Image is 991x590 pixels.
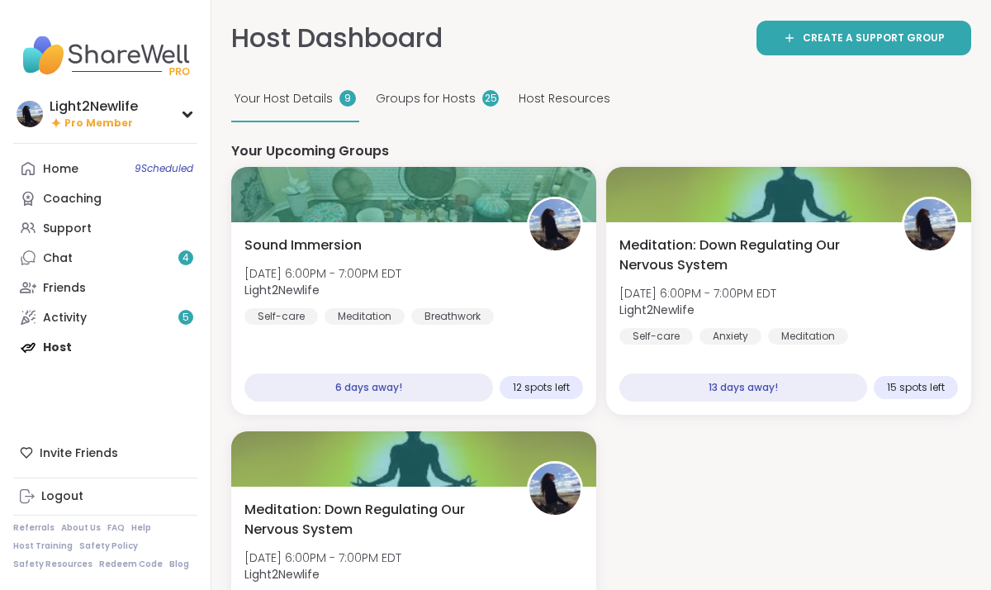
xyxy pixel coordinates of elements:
div: 6 days away! [244,374,493,402]
a: Create a support group [756,21,971,55]
span: 9 Scheduled [135,162,193,175]
a: Safety Resources [13,559,92,570]
div: Coaching [43,191,102,207]
span: Meditation: Down Regulating Our Nervous System [619,236,884,275]
b: Light2Newlife [619,302,695,318]
span: Sound Immersion [244,236,362,255]
b: Light2Newlife [244,566,320,583]
a: Referrals [13,522,55,534]
div: Self-care [619,328,693,345]
a: Host Training [13,540,73,552]
span: Pro Member [64,117,133,131]
span: Meditation: Down Regulating Our Nervous System [244,500,509,540]
img: Light2Newlife [529,464,581,515]
a: FAQ [107,522,125,534]
a: Activity5 [13,302,197,332]
a: Coaching [13,183,197,213]
div: 9 [339,90,356,107]
a: Chat4 [13,243,197,273]
a: Support [13,213,197,243]
span: [DATE] 6:00PM - 7:00PM EDT [619,285,776,302]
a: Safety Policy [79,540,138,552]
img: Light2Newlife [529,199,581,250]
span: 5 [183,311,189,325]
img: Light2Newlife [17,101,43,127]
div: Breathwork [411,308,494,325]
div: Chat [43,250,73,267]
div: Meditation [768,328,848,345]
img: Light2Newlife [904,199,955,250]
span: 15 spots left [887,381,945,394]
span: Groups for Hosts [376,90,476,107]
a: About Us [61,522,101,534]
img: ShareWell Nav Logo [13,26,197,84]
div: 13 days away! [619,374,867,402]
div: Anxiety [699,328,761,345]
a: Friends [13,273,197,302]
span: Create a support group [803,31,945,45]
a: Redeem Code [99,559,163,570]
div: Logout [41,488,83,505]
span: Your Host Details [235,90,333,107]
a: Blog [169,559,189,570]
span: [DATE] 6:00PM - 7:00PM EDT [244,550,401,566]
a: Help [131,522,151,534]
h4: Your Upcoming Groups [231,142,971,160]
a: Logout [13,482,197,511]
span: 4 [183,251,189,265]
b: Light2Newlife [244,282,320,298]
div: Light2Newlife [50,98,138,116]
span: 12 spots left [513,381,570,394]
div: Home [43,161,78,178]
div: Support [43,221,92,237]
div: Invite Friends [13,438,197,468]
div: Friends [43,280,86,297]
h1: Host Dashboard [231,20,443,57]
div: Self-care [244,308,318,325]
a: Home9Scheduled [13,154,197,183]
span: Host Resources [519,90,610,107]
div: Meditation [325,308,405,325]
div: 25 [482,90,499,107]
span: [DATE] 6:00PM - 7:00PM EDT [244,265,401,282]
div: Activity [43,310,87,326]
